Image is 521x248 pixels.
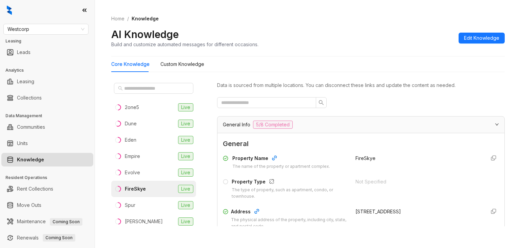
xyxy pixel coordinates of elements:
[459,33,505,43] button: Edit Knowledge
[1,182,93,196] li: Rent Collections
[178,169,193,177] span: Live
[111,41,258,48] div: Build and customize automated messages for different occasions.
[7,5,12,15] img: logo
[17,120,45,134] a: Communities
[178,217,193,226] span: Live
[5,38,95,44] h3: Leasing
[1,120,93,134] li: Communities
[125,136,136,144] div: Eden
[5,67,95,73] h3: Analytics
[1,215,93,228] li: Maintenance
[111,60,150,68] div: Core Knowledge
[217,82,505,89] div: Data is sourced from multiple locations. You can disconnect these links and update the content as...
[319,100,324,105] span: search
[495,122,499,126] span: expanded
[127,15,129,22] li: /
[110,15,126,22] a: Home
[231,208,347,217] div: Address
[355,178,480,185] div: Not Specified
[178,136,193,144] span: Live
[17,91,42,105] a: Collections
[132,16,159,21] span: Knowledge
[1,137,93,150] li: Units
[5,113,95,119] h3: Data Management
[111,28,179,41] h2: AI Knowledge
[232,163,330,170] div: The name of the property or apartment complex.
[1,198,93,212] li: Move Outs
[178,103,193,111] span: Live
[125,185,146,193] div: FireSkye
[178,185,193,193] span: Live
[232,187,347,200] div: The type of property, such as apartment, condo, or townhouse.
[1,153,93,166] li: Knowledge
[1,75,93,88] li: Leasing
[232,178,347,187] div: Property Type
[178,152,193,160] span: Live
[464,34,499,42] span: Edit Knowledge
[125,120,137,127] div: Dune
[1,91,93,105] li: Collections
[253,121,293,129] span: 5/8 Completed
[17,75,34,88] a: Leasing
[43,234,75,242] span: Coming Soon
[17,198,41,212] a: Move Outs
[355,155,375,161] span: FireSkye
[160,60,204,68] div: Custom Knowledge
[125,153,140,160] div: Empire
[178,120,193,128] span: Live
[125,104,139,111] div: 2one5
[17,137,28,150] a: Units
[17,231,75,245] a: RenewalsComing Soon
[17,182,53,196] a: Rent Collections
[17,153,44,166] a: Knowledge
[1,46,93,59] li: Leads
[5,175,95,181] h3: Resident Operations
[125,201,135,209] div: Spur
[178,201,193,209] span: Live
[1,231,93,245] li: Renewals
[125,218,163,225] div: [PERSON_NAME]
[223,121,250,128] span: General Info
[17,46,31,59] a: Leads
[355,208,480,215] div: [STREET_ADDRESS]
[7,24,84,34] span: Westcorp
[217,117,504,133] div: General Info5/8 Completed
[232,155,330,163] div: Property Name
[125,169,140,176] div: Evolve
[50,218,82,226] span: Coming Soon
[118,86,123,91] span: search
[231,217,347,230] div: The physical address of the property, including city, state, and postal code.
[223,139,499,149] span: General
